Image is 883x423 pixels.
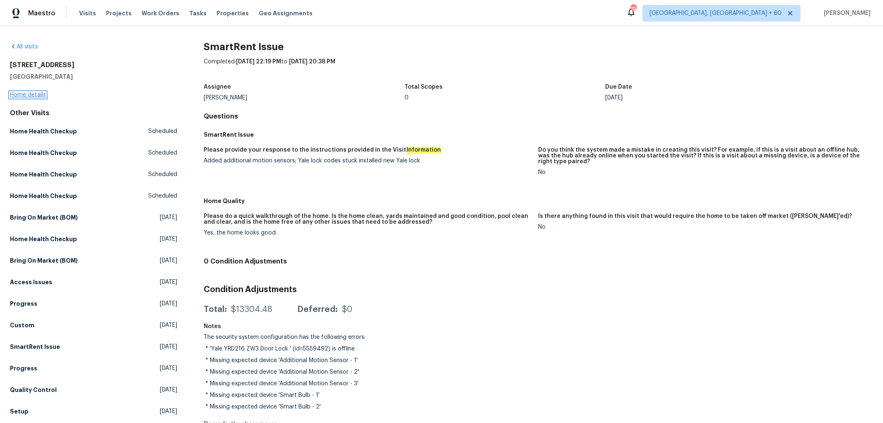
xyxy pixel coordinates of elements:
a: SmartRent Issue[DATE] [10,339,177,354]
h5: Home Health Checkup [10,170,77,179]
a: Home Health CheckupScheduled [10,189,177,203]
span: Geo Assignments [259,9,313,17]
div: Total: [204,305,227,314]
span: Projects [106,9,132,17]
h5: Please provide your response to the instructions provided in the Visit [204,147,441,153]
span: Scheduled [148,149,177,157]
em: Information [406,147,441,153]
a: Home Health CheckupScheduled [10,145,177,160]
span: [DATE] [160,321,177,329]
h5: [GEOGRAPHIC_DATA] [10,73,177,81]
span: [PERSON_NAME] [820,9,871,17]
h5: Setup [10,407,29,416]
div: $13304.48 [231,305,272,314]
div: $0 [342,305,352,314]
a: All visits [10,44,38,50]
span: Properties [217,9,249,17]
h5: Due Date [605,84,632,90]
span: [DATE] [160,278,177,286]
h5: Home Health Checkup [10,235,77,243]
span: [DATE] 20:38 PM [289,59,335,65]
span: [DATE] [160,213,177,222]
span: Work Orders [142,9,179,17]
span: Maestro [28,9,55,17]
h5: Bring On Market (BOM) [10,256,78,265]
span: [DATE] [160,364,177,372]
a: Access Issues[DATE] [10,275,177,290]
span: [DATE] [160,407,177,416]
div: 797 [630,5,636,13]
h5: Please do a quick walkthrough of the home. Is the home clean, yards maintained and good condition... [204,213,532,225]
a: Bring On Market (BOM)[DATE] [10,253,177,268]
div: Yes, the home looks good. [204,230,532,236]
h5: Quality Control [10,386,57,394]
h5: Notes [204,324,221,329]
span: Scheduled [148,170,177,179]
span: Scheduled [148,192,177,200]
div: 0 [404,95,605,101]
h5: Access Issues [10,278,52,286]
a: Progress[DATE] [10,296,177,311]
a: Home details [10,92,46,98]
a: Setup[DATE] [10,404,177,419]
span: [GEOGRAPHIC_DATA], [GEOGRAPHIC_DATA] + 60 [650,9,782,17]
span: Visits [79,9,96,17]
h5: Assignee [204,84,231,90]
h2: [STREET_ADDRESS] [10,61,177,69]
a: Progress[DATE] [10,361,177,376]
h5: SmartRent Issue [204,131,873,139]
a: Home Health Checkup[DATE] [10,232,177,247]
h5: Custom [10,321,34,329]
div: Added additional motion sensors; Yale lock codes stuck installed new Yale lock [204,158,532,164]
span: [DATE] 22:19 PM [236,59,281,65]
h4: 0 Condition Adjustments [204,257,873,266]
div: Deferred: [297,305,338,314]
h5: SmartRent Issue [10,343,60,351]
div: No [539,224,866,230]
h3: Condition Adjustments [204,285,873,294]
span: [DATE] [160,386,177,394]
span: Scheduled [148,127,177,135]
a: Home Health CheckupScheduled [10,124,177,139]
span: [DATE] [160,256,177,265]
span: Tasks [189,10,207,16]
h5: Is there anything found in this visit that would require the home to be taken off market ([PERSON... [539,213,852,219]
h5: Progress [10,300,37,308]
h5: Do you think the system made a mistake in creating this visit? For example, if this is a visit ab... [539,147,866,164]
div: No [539,169,866,175]
span: [DATE] [160,235,177,243]
h5: Home Health Checkup [10,127,77,135]
a: Quality Control[DATE] [10,382,177,397]
h4: Questions [204,112,873,121]
div: [DATE] [605,95,806,101]
a: Custom[DATE] [10,318,177,333]
div: Completed: to [204,58,873,79]
h5: Total Scopes [404,84,443,90]
h5: Home Health Checkup [10,192,77,200]
a: Bring On Market (BOM)[DATE] [10,210,177,225]
h5: Progress [10,364,37,372]
span: [DATE] [160,300,177,308]
div: [PERSON_NAME] [204,95,404,101]
h2: SmartRent Issue [204,43,873,51]
span: [DATE] [160,343,177,351]
a: Home Health CheckupScheduled [10,167,177,182]
h5: Home Health Checkup [10,149,77,157]
div: Other Visits [10,109,177,117]
h5: Bring On Market (BOM) [10,213,78,222]
h5: Home Quality [204,197,873,205]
